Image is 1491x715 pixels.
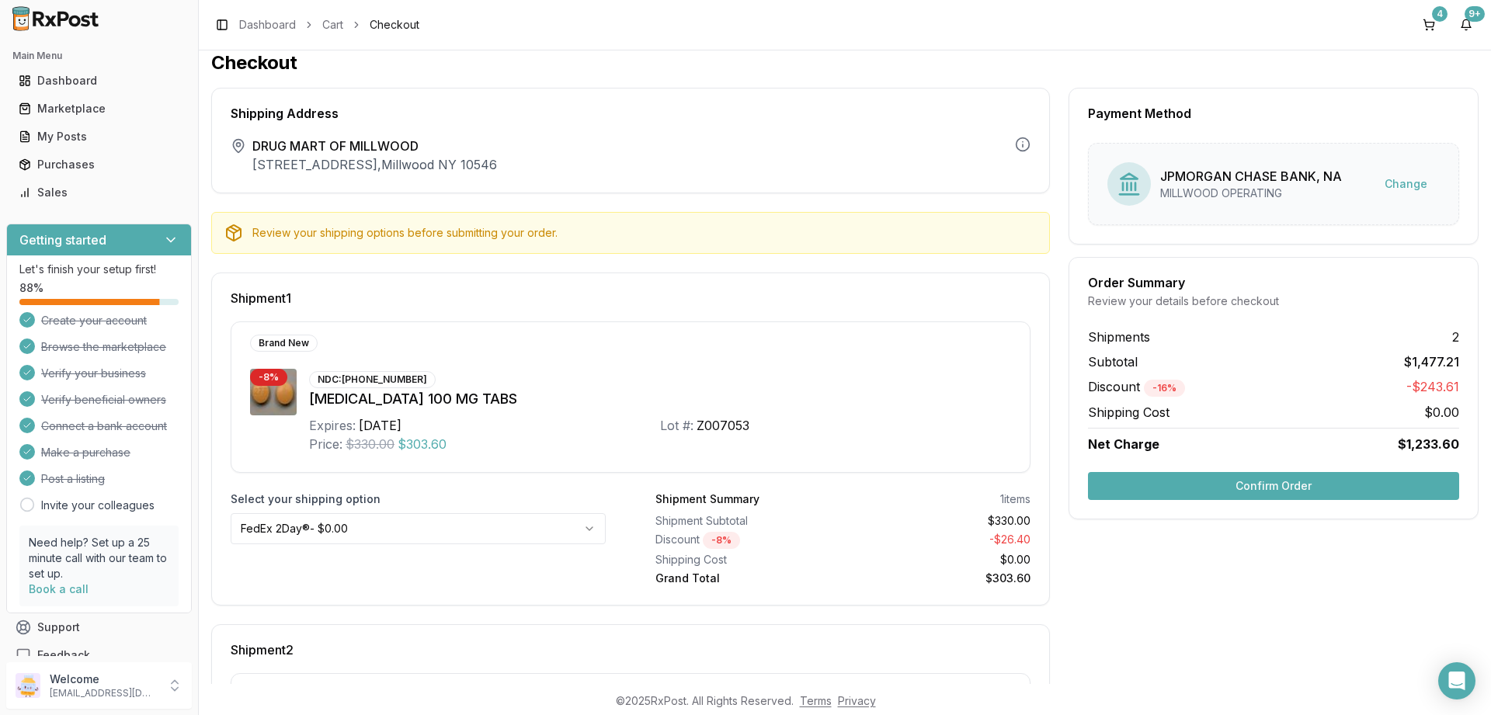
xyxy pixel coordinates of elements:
[6,124,192,149] button: My Posts
[239,17,296,33] a: Dashboard
[1088,379,1185,394] span: Discount
[1088,403,1170,422] span: Shipping Cost
[1465,6,1485,22] div: 9+
[239,17,419,33] nav: breadcrumb
[19,157,179,172] div: Purchases
[231,292,291,304] span: Shipment 1
[41,339,166,355] span: Browse the marketplace
[309,416,356,435] div: Expires:
[41,445,130,460] span: Make a purchase
[1088,107,1459,120] div: Payment Method
[1088,328,1150,346] span: Shipments
[1452,328,1459,346] span: 2
[252,155,497,174] p: [STREET_ADDRESS] , Millwood NY 10546
[29,535,169,581] p: Need help? Set up a 25 minute call with our team to set up.
[12,95,186,123] a: Marketplace
[655,571,837,586] div: Grand Total
[655,491,759,507] div: Shipment Summary
[6,96,192,121] button: Marketplace
[12,123,186,151] a: My Posts
[250,369,297,415] img: Januvia 100 MG TABS
[19,262,179,277] p: Let's finish your setup first!
[19,129,179,144] div: My Posts
[655,513,837,529] div: Shipment Subtotal
[250,369,287,386] div: - 8 %
[41,471,105,487] span: Post a listing
[1454,12,1479,37] button: 9+
[6,180,192,205] button: Sales
[1406,377,1459,397] span: -$243.61
[1088,436,1159,452] span: Net Charge
[37,647,90,663] span: Feedback
[1144,380,1185,397] div: - 16 %
[309,388,1011,410] div: [MEDICAL_DATA] 100 MG TABS
[655,532,837,549] div: Discount
[231,491,606,507] label: Select your shipping option
[41,366,146,381] span: Verify your business
[655,552,837,567] div: Shipping Cost
[252,137,497,155] span: DRUG MART OF MILLWOOD
[1088,293,1459,309] div: Review your details before checkout
[398,435,447,453] span: $303.60
[41,498,155,513] a: Invite your colleagues
[1160,186,1342,201] div: MILLWOOD OPERATING
[1088,276,1459,289] div: Order Summary
[29,582,89,595] a: Book a call
[660,416,693,435] div: Lot #:
[703,532,740,549] div: - 8 %
[1088,472,1459,500] button: Confirm Order
[1160,167,1342,186] div: JPMORGAN CHASE BANK, NA
[41,313,147,328] span: Create your account
[12,179,186,207] a: Sales
[250,335,318,352] div: Brand New
[50,687,158,699] p: [EMAIL_ADDRESS][DOMAIN_NAME]
[1000,491,1030,507] div: 1 items
[800,694,832,707] a: Terms
[12,50,186,62] h2: Main Menu
[309,371,436,388] div: NDC: [PHONE_NUMBER]
[6,6,106,31] img: RxPost Logo
[370,17,419,33] span: Checkout
[19,73,179,89] div: Dashboard
[1416,12,1441,37] button: 4
[697,416,749,435] div: Z007053
[41,392,166,408] span: Verify beneficial owners
[19,101,179,116] div: Marketplace
[309,435,342,453] div: Price:
[1432,6,1448,22] div: 4
[6,613,192,641] button: Support
[6,641,192,669] button: Feedback
[322,17,343,33] a: Cart
[1398,435,1459,453] span: $1,233.60
[16,673,40,698] img: User avatar
[12,151,186,179] a: Purchases
[19,280,43,296] span: 88 %
[19,231,106,249] h3: Getting started
[19,185,179,200] div: Sales
[6,68,192,93] button: Dashboard
[850,552,1031,567] div: $0.00
[850,513,1031,529] div: $330.00
[1372,170,1440,198] button: Change
[1424,403,1459,422] span: $0.00
[231,107,1030,120] div: Shipping Address
[1404,352,1459,371] span: $1,477.21
[211,50,1479,75] h1: Checkout
[1088,352,1138,371] span: Subtotal
[231,644,294,656] span: Shipment 2
[50,672,158,687] p: Welcome
[41,418,167,434] span: Connect a bank account
[850,571,1031,586] div: $303.60
[346,435,394,453] span: $330.00
[1438,662,1475,699] div: Open Intercom Messenger
[838,694,876,707] a: Privacy
[850,532,1031,549] div: - $26.40
[12,67,186,95] a: Dashboard
[252,225,1037,241] div: Review your shipping options before submitting your order.
[359,416,401,435] div: [DATE]
[6,152,192,177] button: Purchases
